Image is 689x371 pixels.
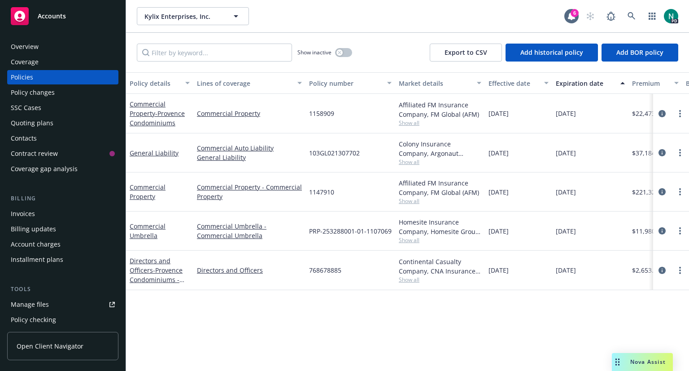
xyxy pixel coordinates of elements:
div: Affiliated FM Insurance Company, FM Global (AFM) [399,100,481,119]
a: more [675,147,685,158]
div: Premium [632,79,669,88]
div: Tools [7,285,118,294]
input: Filter by keyword... [137,44,292,62]
span: [DATE] [488,109,509,118]
button: Export to CSV [430,44,502,62]
a: Quoting plans [7,116,118,130]
div: Continental Casualty Company, CNA Insurance, [PERSON_NAME] Insurance [399,257,481,276]
a: circleInformation [657,186,667,197]
a: Policy changes [7,85,118,100]
span: Add BOR policy [616,48,663,57]
span: 768678885 [309,265,341,275]
a: Account charges [7,237,118,252]
div: Account charges [11,237,61,252]
a: General Liability [197,153,302,162]
span: Show all [399,276,481,283]
span: $37,184.00 [632,148,664,158]
div: Policy number [309,79,382,88]
a: Invoices [7,207,118,221]
a: Policies [7,70,118,84]
a: Overview [7,40,118,54]
span: [DATE] [488,187,509,197]
a: Contacts [7,131,118,146]
span: [DATE] [556,226,576,236]
div: Coverage [11,55,39,69]
a: Coverage [7,55,118,69]
div: Lines of coverage [197,79,292,88]
a: circleInformation [657,108,667,119]
span: [DATE] [556,265,576,275]
div: Market details [399,79,471,88]
span: - Provence Condominiums [130,109,185,127]
div: Invoices [11,207,35,221]
div: Homesite Insurance Company, Homesite Group Incorporated, Great Point Insurance Company [399,217,481,236]
div: Policy changes [11,85,55,100]
div: Billing updates [11,222,56,236]
button: Policy details [126,72,193,94]
button: Kylix Enterprises, Inc. [137,7,249,25]
button: Add BOR policy [602,44,678,62]
a: circleInformation [657,147,667,158]
div: Policies [11,70,33,84]
a: Policy checking [7,313,118,327]
div: Contacts [11,131,37,146]
span: $22,473.00 [632,109,664,118]
span: [DATE] [488,148,509,158]
span: [DATE] [556,148,576,158]
span: [DATE] [488,265,509,275]
span: Add historical policy [520,48,583,57]
a: Directors and Officers [197,265,302,275]
div: 6 [571,9,579,17]
a: Commercial Property - Commercial Property [197,182,302,201]
a: Installment plans [7,252,118,267]
a: Directors and Officers [130,256,183,312]
div: Coverage gap analysis [11,162,78,176]
div: Drag to move [612,353,623,371]
img: photo [664,9,678,23]
button: Policy number [305,72,395,94]
a: Report a Bug [602,7,620,25]
button: Nova Assist [612,353,673,371]
a: more [675,186,685,197]
div: Colony Insurance Company, Argonaut Insurance Company (Argo), CRC Group [399,139,481,158]
div: Contract review [11,146,58,161]
span: $11,980.00 [632,226,664,236]
span: Show all [399,119,481,127]
span: [DATE] [556,109,576,118]
div: SSC Cases [11,101,41,115]
a: more [675,225,685,236]
a: circleInformation [657,225,667,236]
a: Switch app [643,7,661,25]
a: circleInformation [657,265,667,276]
span: Show all [399,197,481,205]
a: Commercial Property [130,183,166,201]
span: PRP-253288001-01-1107069 [309,226,392,236]
span: Accounts [38,13,66,20]
span: $2,653.00 [632,265,661,275]
button: Expiration date [552,72,628,94]
div: Expiration date [556,79,615,88]
span: Show all [399,236,481,244]
div: Policy details [130,79,180,88]
a: Commercial Property [130,100,185,127]
div: Policy checking [11,313,56,327]
a: Start snowing [581,7,599,25]
div: Manage files [11,297,49,312]
a: more [675,265,685,276]
div: Billing [7,194,118,203]
a: Manage files [7,297,118,312]
span: Show inactive [297,49,331,56]
a: Commercial Auto Liability [197,143,302,153]
button: Premium [628,72,682,94]
span: Show all [399,158,481,166]
a: Commercial Umbrella [130,222,166,240]
span: 103GL021307702 [309,148,360,158]
a: more [675,108,685,119]
span: Nova Assist [630,358,666,366]
button: Add historical policy [506,44,598,62]
span: 1147910 [309,187,334,197]
div: Quoting plans [11,116,53,130]
a: Coverage gap analysis [7,162,118,176]
a: Commercial Property [197,109,302,118]
div: Installment plans [11,252,63,267]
